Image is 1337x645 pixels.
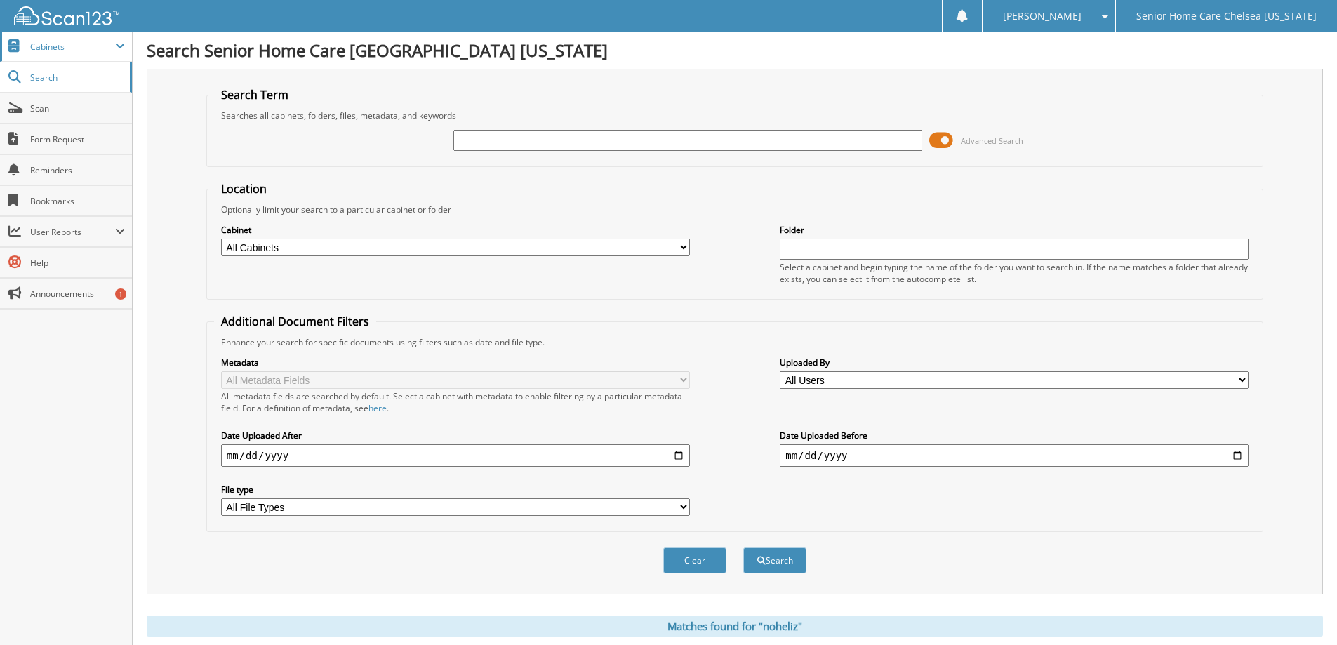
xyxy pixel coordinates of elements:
legend: Location [214,181,274,197]
label: Metadata [221,357,690,368]
legend: Search Term [214,87,295,102]
h1: Search Senior Home Care [GEOGRAPHIC_DATA] [US_STATE] [147,39,1323,62]
div: Optionally limit your search to a particular cabinet or folder [214,204,1256,215]
span: Senior Home Care Chelsea [US_STATE] [1136,12,1317,20]
span: User Reports [30,226,115,238]
div: Matches found for "noheliz" [147,616,1323,637]
span: Scan [30,102,125,114]
span: Cabinets [30,41,115,53]
span: Reminders [30,164,125,176]
label: File type [221,484,690,496]
span: Bookmarks [30,195,125,207]
span: Help [30,257,125,269]
span: [PERSON_NAME] [1003,12,1082,20]
button: Clear [663,547,726,573]
legend: Additional Document Filters [214,314,376,329]
div: Searches all cabinets, folders, files, metadata, and keywords [214,109,1256,121]
iframe: Chat Widget [1267,578,1337,645]
label: Date Uploaded Before [780,430,1249,441]
label: Folder [780,224,1249,236]
span: Advanced Search [961,135,1023,146]
div: Enhance your search for specific documents using filters such as date and file type. [214,336,1256,348]
span: Form Request [30,133,125,145]
button: Search [743,547,806,573]
div: 1 [115,288,126,300]
label: Cabinet [221,224,690,236]
div: Select a cabinet and begin typing the name of the folder you want to search in. If the name match... [780,261,1249,285]
label: Date Uploaded After [221,430,690,441]
img: scan123-logo-white.svg [14,6,119,25]
a: here [368,402,387,414]
div: All metadata fields are searched by default. Select a cabinet with metadata to enable filtering b... [221,390,690,414]
input: end [780,444,1249,467]
span: Announcements [30,288,125,300]
span: Search [30,72,123,84]
label: Uploaded By [780,357,1249,368]
input: start [221,444,690,467]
